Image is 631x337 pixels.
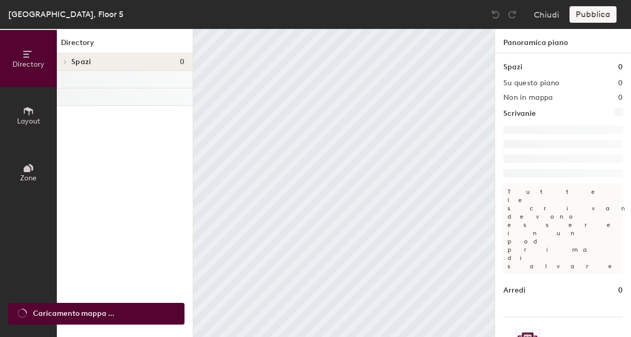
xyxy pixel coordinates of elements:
[503,285,526,296] h1: Arredi
[534,6,559,23] button: Chiudi
[33,308,114,319] span: Caricamento mappa ...
[57,37,193,53] h1: Directory
[17,117,40,126] span: Layout
[71,58,91,66] span: Spazi
[618,94,623,102] h2: 0
[20,174,37,182] span: Zone
[618,62,623,73] h1: 0
[503,94,552,102] h2: Non in mappa
[8,8,124,21] div: [GEOGRAPHIC_DATA], Floor 5
[503,79,559,87] h2: Su questo piano
[180,58,184,66] span: 0
[12,60,44,69] span: Directory
[503,62,522,73] h1: Spazi
[503,183,623,274] p: Tutte le scrivanie devono essere in un pod prima di salvare
[618,285,623,296] h1: 0
[618,79,623,87] h2: 0
[193,29,495,337] canvas: Map
[507,9,517,20] img: Redo
[490,9,501,20] img: Undo
[495,29,631,53] h1: Panoramica piano
[503,108,536,119] h1: Scrivanie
